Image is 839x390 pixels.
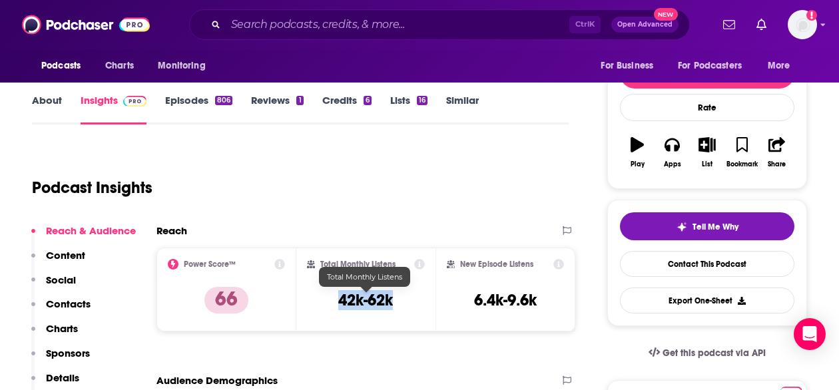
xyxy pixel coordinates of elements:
div: Open Intercom Messenger [794,318,826,350]
h2: Audience Demographics [156,374,278,387]
button: Open AdvancedNew [611,17,679,33]
button: Sponsors [31,347,90,371]
img: Podchaser Pro [123,96,146,106]
a: Show notifications dropdown [751,13,772,36]
div: 806 [215,96,232,105]
h2: New Episode Listens [460,260,533,269]
span: Monitoring [158,57,205,75]
img: Podchaser - Follow, Share and Rate Podcasts [22,12,150,37]
span: Ctrl K [569,16,601,33]
span: For Podcasters [678,57,742,75]
div: Apps [664,160,681,168]
img: User Profile [788,10,817,39]
h2: Power Score™ [184,260,236,269]
div: Share [768,160,786,168]
h2: Total Monthly Listens [320,260,396,269]
button: Social [31,274,76,298]
a: About [32,94,62,124]
h2: Reach [156,224,187,237]
div: Rate [620,94,794,121]
button: open menu [148,53,222,79]
h3: 42k-62k [338,290,393,310]
a: Lists16 [390,94,427,124]
a: Episodes806 [165,94,232,124]
button: open menu [591,53,670,79]
a: Get this podcast via API [638,337,776,369]
h3: 6.4k-9.6k [474,290,537,310]
a: InsightsPodchaser Pro [81,94,146,124]
button: Apps [655,128,689,176]
button: Contacts [31,297,91,322]
a: Show notifications dropdown [718,13,740,36]
button: Show profile menu [788,10,817,39]
p: Details [46,371,79,384]
svg: Add a profile image [806,10,817,21]
span: Podcasts [41,57,81,75]
p: Charts [46,322,78,335]
span: Total Monthly Listens [327,272,402,282]
button: Reach & Audience [31,224,136,249]
p: Social [46,274,76,286]
img: tell me why sparkle [677,222,687,232]
div: 16 [417,96,427,105]
span: Charts [105,57,134,75]
h1: Podcast Insights [32,178,152,198]
a: Reviews1 [251,94,303,124]
button: open menu [758,53,807,79]
button: Bookmark [724,128,759,176]
p: Sponsors [46,347,90,359]
button: Charts [31,322,78,347]
p: 66 [204,287,248,313]
a: Charts [97,53,142,79]
button: tell me why sparkleTell Me Why [620,212,794,240]
span: New [654,8,678,21]
button: Share [760,128,794,176]
button: Content [31,249,85,274]
button: open menu [32,53,98,79]
a: Similar [446,94,479,124]
span: For Business [601,57,653,75]
div: Search podcasts, credits, & more... [189,9,690,40]
div: List [702,160,712,168]
button: List [690,128,724,176]
span: More [768,57,790,75]
div: Play [631,160,645,168]
div: 6 [364,96,372,105]
span: Open Advanced [617,21,673,28]
button: Export One-Sheet [620,288,794,313]
div: Bookmark [726,160,758,168]
p: Reach & Audience [46,224,136,237]
a: Contact This Podcast [620,251,794,277]
button: open menu [669,53,761,79]
a: Credits6 [322,94,372,124]
input: Search podcasts, credits, & more... [226,14,569,35]
button: Play [620,128,655,176]
span: Tell Me Why [693,222,738,232]
div: 1 [296,96,303,105]
span: Get this podcast via API [663,347,766,359]
span: Logged in as aridings [788,10,817,39]
p: Content [46,249,85,262]
p: Contacts [46,297,91,310]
